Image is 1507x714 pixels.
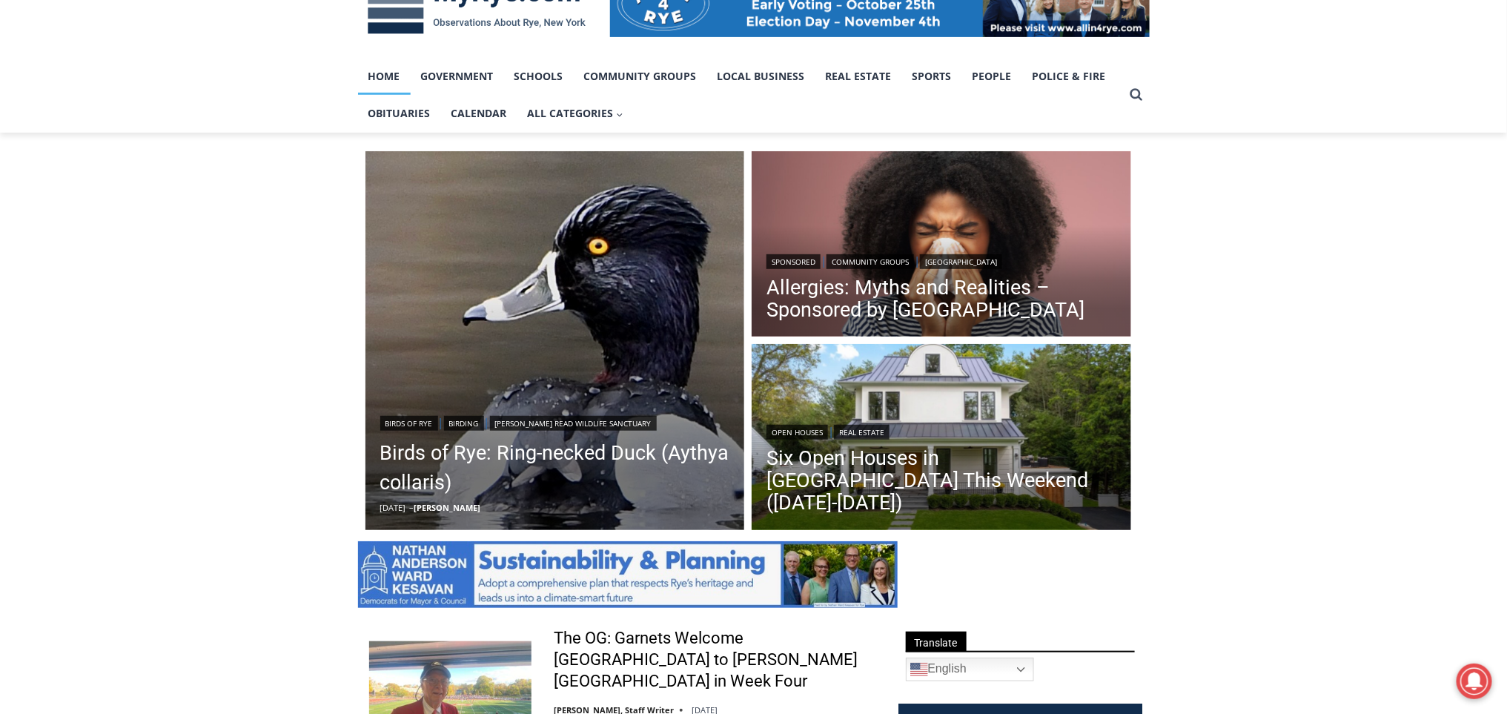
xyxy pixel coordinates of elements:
[357,144,718,185] a: Intern @ [DOMAIN_NAME]
[752,344,1131,534] a: Read More Six Open Houses in Rye This Weekend (October 4-5)
[517,95,635,132] button: Child menu of All Categories
[173,128,180,143] div: 6
[374,1,700,144] div: "The first chef I interviewed talked about coming to [GEOGRAPHIC_DATA] from [GEOGRAPHIC_DATA] in ...
[358,95,441,132] a: Obituaries
[554,628,879,692] a: The OG: Garnets Welcome [GEOGRAPHIC_DATA] to [PERSON_NAME][GEOGRAPHIC_DATA] in Week Four
[411,58,504,95] a: Government
[358,58,411,95] a: Home
[910,661,928,678] img: en
[12,149,197,183] h4: [PERSON_NAME] Read Sanctuary Fall Fest: [DATE]
[962,58,1022,95] a: People
[414,502,481,513] a: [PERSON_NAME]
[752,151,1131,341] a: Read More Allergies: Myths and Realities – Sponsored by White Plains Hospital
[388,148,687,181] span: Intern @ [DOMAIN_NAME]
[902,58,962,95] a: Sports
[766,251,1116,269] div: | |
[156,128,162,143] div: 6
[444,416,484,431] a: Birding
[1022,58,1116,95] a: Police & Fire
[490,416,657,431] a: [PERSON_NAME] Read Wildlife Sanctuary
[766,425,828,440] a: Open Houses
[752,344,1131,534] img: 3 Overdale Road, Rye
[752,151,1131,341] img: 2025-10 Allergies: Myths and Realities – Sponsored by White Plains Hospital
[815,58,902,95] a: Real Estate
[920,254,1002,269] a: [GEOGRAPHIC_DATA]
[906,632,967,652] span: Translate
[827,254,914,269] a: Community Groups
[766,447,1116,514] a: Six Open Houses in [GEOGRAPHIC_DATA] This Weekend ([DATE]-[DATE])
[380,438,730,498] a: Birds of Rye: Ring-necked Duck (Aythya collaris)
[1,148,222,185] a: [PERSON_NAME] Read Sanctuary Fall Fest: [DATE]
[365,151,745,531] a: Read More Birds of Rye: Ring-necked Duck (Aythya collaris)
[358,58,1123,133] nav: Primary Navigation
[380,413,730,431] div: | |
[410,502,414,513] span: –
[574,58,707,95] a: Community Groups
[166,128,170,143] div: /
[441,95,517,132] a: Calendar
[156,42,214,125] div: Two by Two Animal Haven & The Nature Company: The Wild World of Animals
[380,502,406,513] time: [DATE]
[1123,82,1150,108] button: View Search Form
[906,658,1034,681] a: English
[834,425,890,440] a: Real Estate
[504,58,574,95] a: Schools
[766,254,821,269] a: Sponsored
[707,58,815,95] a: Local Business
[365,151,745,531] img: [PHOTO: Ring-necked Duck (Aythya collaris) at Playland Lake in Rye, New York. Credit: Grace Devine.]
[766,422,1116,440] div: |
[380,416,438,431] a: Birds of Rye
[766,277,1116,321] a: Allergies: Myths and Realities – Sponsored by [GEOGRAPHIC_DATA]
